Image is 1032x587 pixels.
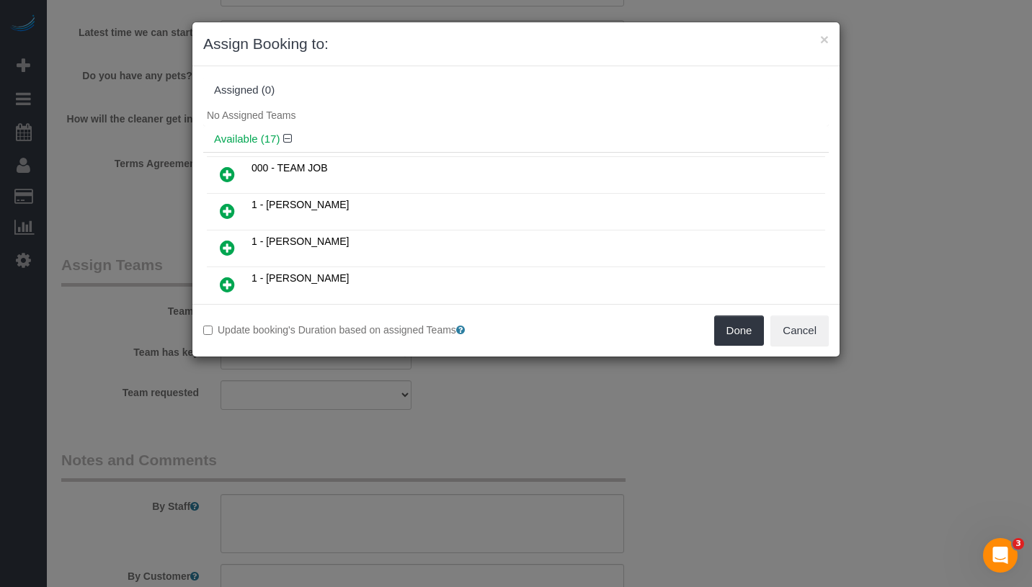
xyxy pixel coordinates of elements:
[252,236,349,247] span: 1 - [PERSON_NAME]
[983,538,1018,573] iframe: Intercom live chat
[214,133,818,145] h4: Available (17)
[770,315,829,346] button: Cancel
[1013,538,1024,550] span: 3
[252,272,349,284] span: 1 - [PERSON_NAME]
[252,199,349,210] span: 1 - [PERSON_NAME]
[252,162,328,174] span: 000 - TEAM JOB
[203,326,213,335] input: Update booking's Duration based on assigned Teams
[714,315,765,346] button: Done
[207,109,295,121] span: No Assigned Teams
[203,33,829,55] h3: Assign Booking to:
[214,84,818,97] div: Assigned (0)
[203,323,505,337] label: Update booking's Duration based on assigned Teams
[820,32,829,47] button: ×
